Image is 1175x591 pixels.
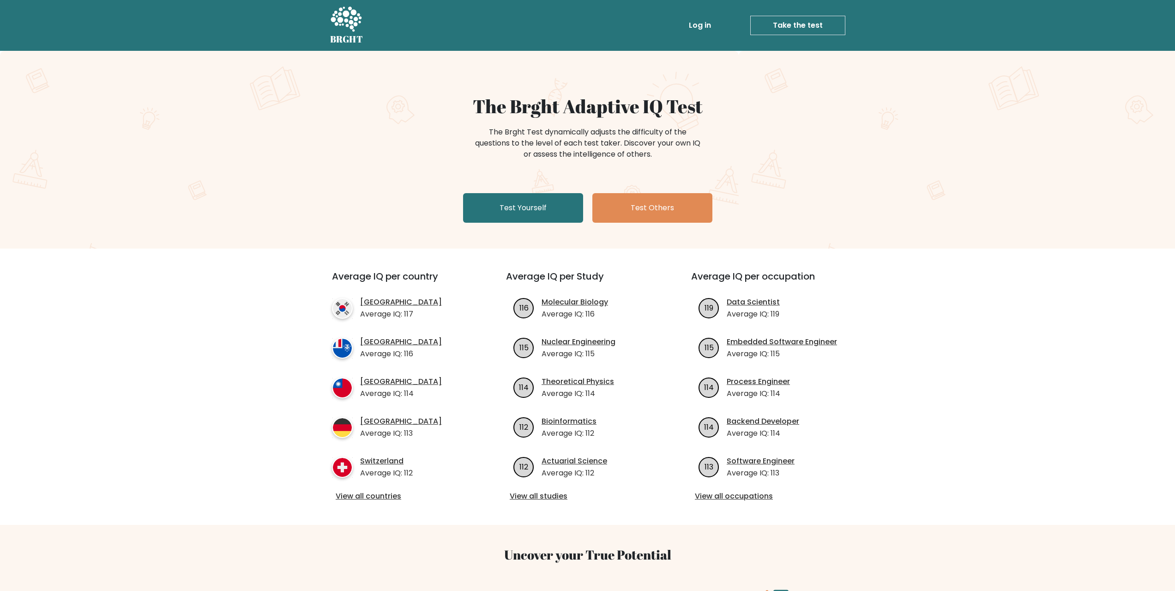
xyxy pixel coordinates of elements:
[727,468,795,479] p: Average IQ: 113
[542,388,614,399] p: Average IQ: 114
[691,271,854,293] h3: Average IQ per occupation
[727,428,799,439] p: Average IQ: 114
[519,421,528,432] text: 112
[506,271,669,293] h3: Average IQ per Study
[542,456,607,467] a: Actuarial Science
[360,468,413,479] p: Average IQ: 112
[360,376,442,387] a: [GEOGRAPHIC_DATA]
[727,297,780,308] a: Data Scientist
[360,348,442,359] p: Average IQ: 116
[360,416,442,427] a: [GEOGRAPHIC_DATA]
[592,193,712,223] a: Test Others
[704,382,714,392] text: 114
[330,4,363,47] a: BRGHT
[542,416,597,427] a: Bioinformatics
[542,336,615,347] a: Nuclear Engineering
[360,297,442,308] a: [GEOGRAPHIC_DATA]
[727,388,790,399] p: Average IQ: 114
[332,417,353,438] img: country
[750,16,845,35] a: Take the test
[519,302,529,313] text: 116
[332,457,353,478] img: country
[727,309,780,320] p: Average IQ: 119
[360,456,413,467] a: Switzerland
[519,342,529,353] text: 115
[685,16,715,35] a: Log in
[727,456,795,467] a: Software Engineer
[472,127,703,160] div: The Brght Test dynamically adjusts the difficulty of the questions to the level of each test take...
[704,421,714,432] text: 114
[705,302,713,313] text: 119
[360,388,442,399] p: Average IQ: 114
[705,342,714,353] text: 115
[519,382,529,392] text: 114
[542,468,607,479] p: Average IQ: 112
[695,491,850,502] a: View all occupations
[542,309,608,320] p: Average IQ: 116
[542,297,608,308] a: Molecular Biology
[727,376,790,387] a: Process Engineer
[360,309,442,320] p: Average IQ: 117
[332,338,353,359] img: country
[542,376,614,387] a: Theoretical Physics
[289,547,887,563] h3: Uncover your True Potential
[336,491,469,502] a: View all countries
[332,271,473,293] h3: Average IQ per country
[360,336,442,347] a: [GEOGRAPHIC_DATA]
[463,193,583,223] a: Test Yourself
[330,34,363,45] h5: BRGHT
[360,428,442,439] p: Average IQ: 113
[519,461,528,472] text: 112
[705,461,713,472] text: 113
[727,416,799,427] a: Backend Developer
[727,336,837,347] a: Embedded Software Engineer
[542,348,615,359] p: Average IQ: 115
[332,378,353,398] img: country
[362,95,813,117] h1: The Brght Adaptive IQ Test
[510,491,665,502] a: View all studies
[542,428,597,439] p: Average IQ: 112
[727,348,837,359] p: Average IQ: 115
[332,298,353,319] img: country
